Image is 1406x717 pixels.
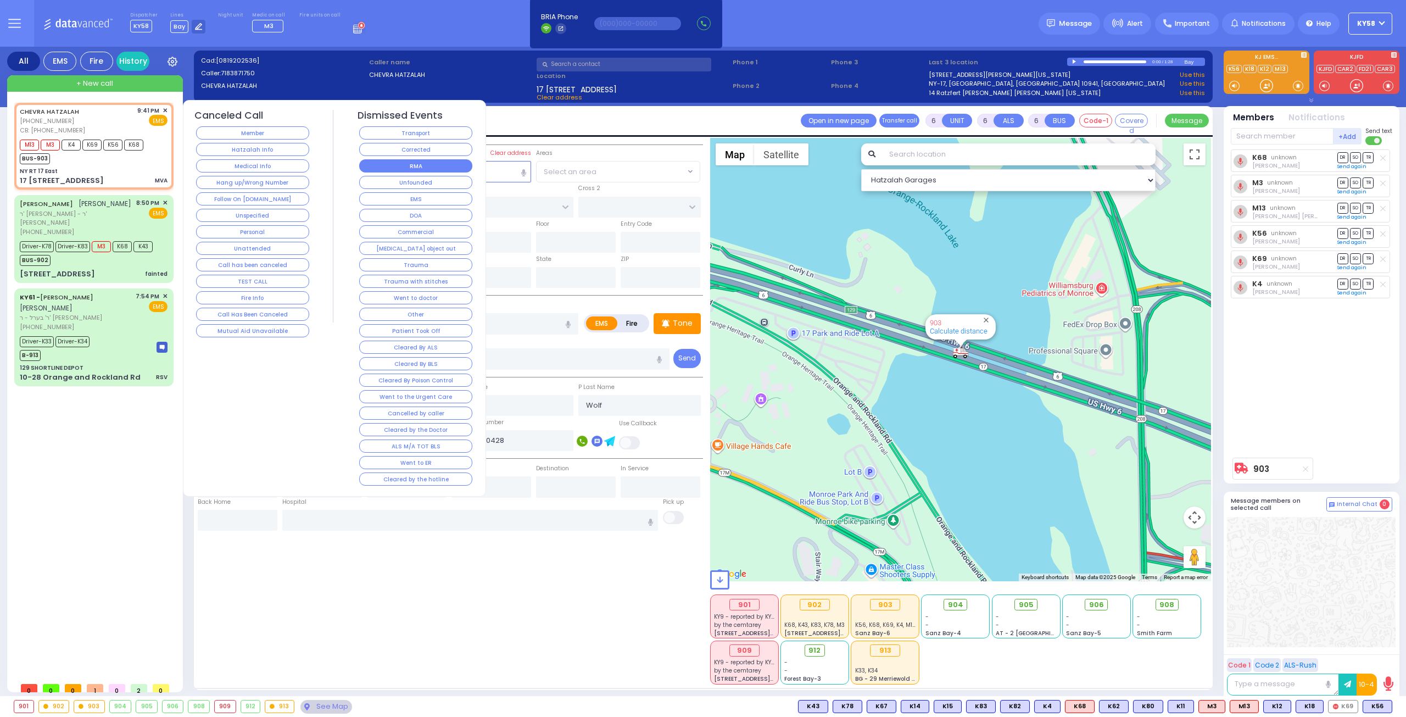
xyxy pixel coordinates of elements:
span: [PERSON_NAME] [20,303,72,313]
button: Went to the Urgent Care [359,390,472,403]
a: FD21 [1357,65,1374,73]
button: Corrected [359,143,472,156]
h4: Canceled Call [194,110,263,121]
div: ALS [1198,700,1225,713]
label: EMS [586,316,618,330]
input: Search hospital [282,510,659,531]
label: KJFD [1314,54,1399,62]
span: - [996,621,999,629]
span: Joel Wercberger [1252,237,1300,246]
span: K68 [124,140,143,151]
label: Turn off text [1365,135,1383,146]
span: K4 [62,140,81,151]
span: EMS [149,301,168,312]
span: DR [1337,279,1348,289]
span: Phone 4 [831,81,925,91]
label: Hospital [282,498,306,507]
span: TR [1363,203,1374,213]
span: M13 [20,140,39,151]
button: Trauma [359,258,472,271]
label: Caller name [369,58,533,67]
span: SO [1350,253,1361,264]
a: 14 Ratzfert [PERSON_NAME] [PERSON_NAME] [US_STATE] [929,88,1101,98]
button: BUS [1045,114,1075,127]
span: CB: [PHONE_NUMBER] [20,126,85,135]
span: Message [1059,18,1092,29]
span: Bay [170,20,188,33]
span: 905 [1019,599,1034,610]
span: [STREET_ADDRESS][PERSON_NAME] [714,629,818,637]
label: Fire units on call [299,12,341,19]
span: TR [1363,253,1374,264]
button: Went to ER [359,456,472,469]
div: BLS [1363,700,1392,713]
span: 7:54 PM [136,292,159,301]
span: Levy Friedman [1252,212,1349,220]
button: Hatzalah Info [196,143,309,156]
span: ✕ [163,292,168,301]
a: [PERSON_NAME] [20,293,93,302]
button: Close [981,315,991,325]
div: NY RT 17 East [20,167,58,175]
button: Members [1233,112,1274,124]
div: BLS [934,700,962,713]
button: Cleared by the hotline [359,473,472,486]
span: [STREET_ADDRESS][PERSON_NAME] [784,629,888,637]
label: Destination [536,464,569,473]
span: - [1137,613,1140,621]
button: 10-4 [1357,674,1377,696]
button: Commercial [359,225,472,238]
img: Google [713,567,749,581]
h5: Message members on selected call [1231,497,1326,512]
span: DR [1337,253,1348,264]
div: BLS [798,700,828,713]
span: EMS [149,208,168,219]
span: TR [1363,228,1374,238]
span: 17 [STREET_ADDRESS] [537,84,617,93]
div: 904 [110,701,131,713]
label: Areas [536,149,553,158]
label: Location [537,71,729,81]
span: Alert [1127,19,1143,29]
a: CAR2 [1335,65,1355,73]
span: 0 [43,684,59,692]
div: MVA [155,176,168,185]
button: Code-1 [1079,114,1112,127]
button: Toggle fullscreen view [1184,143,1206,165]
img: message-box.svg [157,342,168,353]
span: unknown [1266,280,1292,288]
span: KY58 [1357,19,1375,29]
a: K56 [1252,229,1267,237]
span: 7183871750 [221,69,255,77]
span: ✕ [163,106,168,115]
span: M3 [264,21,274,30]
span: + New call [76,78,113,89]
span: Sanz Bay-4 [925,629,961,637]
button: Call Has Been Canceled [196,308,309,321]
span: - [996,613,999,621]
label: KJ EMS... [1224,54,1309,62]
div: Bay [1184,58,1205,66]
button: Cleared By BLS [359,357,472,370]
div: 901 [14,701,34,713]
p: Tone [673,318,693,329]
span: Isaac Herskovits [1252,162,1300,170]
label: Floor [536,220,549,229]
div: BLS [1000,700,1030,713]
a: Send again [1337,163,1366,170]
div: 913 [265,701,294,713]
span: DR [1337,177,1348,188]
button: Call has been canceled [196,258,309,271]
label: Pick up [663,498,684,507]
span: - [1137,621,1140,629]
span: TR [1363,152,1374,163]
div: Fire [80,52,113,71]
label: In Service [621,464,649,473]
button: Drag Pegman onto the map to open Street View [1184,546,1206,568]
div: ALS [1065,700,1095,713]
div: BLS [1099,700,1129,713]
button: Unattended [196,242,309,255]
button: DOA [359,209,472,222]
span: 904 [948,599,963,610]
span: DR [1337,228,1348,238]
